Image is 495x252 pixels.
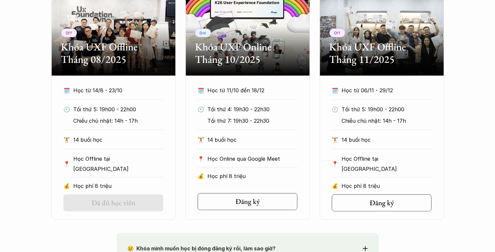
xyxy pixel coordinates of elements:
p: 📍 [332,161,338,167]
p: 🕙 [332,104,338,114]
p: Tối thứ 5: 19h00 - 22h00 [73,104,163,114]
p: Off [66,30,72,35]
h5: Đăng ký [236,197,260,206]
p: 🗓️ [198,85,204,95]
p: Học từ 14/8 - 23/10 [73,85,151,95]
a: Đăng ký [198,193,297,210]
p: 💰 [198,171,204,181]
p: Học Online qua Google Meet [207,154,297,164]
p: Off [334,30,341,35]
p: 🗓️ [63,85,70,95]
h2: Khóa UXF Offline Tháng 08/2025 [61,41,166,66]
p: 🕙 [198,104,204,114]
p: Tối thứ 4: 19h30 - 22h30 [207,104,297,114]
h2: Khóa UXF Online Tháng 10/2025 [195,41,300,66]
h5: Đăng ký [370,199,394,207]
p: Chiều chủ nhật: 14h - 17h [342,116,432,126]
p: 14 buổi học [342,135,432,145]
p: 💰 [332,181,338,191]
p: Học từ 11/10 đến 18/12 [207,85,285,95]
h5: Đã đủ học viên [92,199,135,207]
p: Chiều chủ nhật: 14h - 17h [73,116,163,126]
p: Học phí 8 triệu [73,181,163,191]
p: Học phí 8 triệu [342,181,432,191]
h2: Khóa UXF Offline Tháng 11/2025 [329,41,434,66]
p: Học Offline tại [GEOGRAPHIC_DATA] [73,154,163,174]
p: 🗓️ [332,85,338,95]
p: Tối thứ 5: 19h00 - 22h00 [342,104,432,114]
p: 🏋️ [198,135,204,145]
p: 🏋️ [332,135,338,145]
p: 📍 [63,161,70,167]
p: 🕙 [63,104,70,114]
strong: 😢 Khóa mình muốn học bị đóng đăng ký rồi, làm sao giờ? [128,245,276,252]
p: Onl [200,30,206,35]
p: Học phí 8 triệu [207,171,297,181]
p: Học Offline tại [GEOGRAPHIC_DATA] [342,154,432,174]
p: Tối thứ 7: 19h30 - 22h30 [207,116,297,126]
p: 🏋️ [63,135,70,145]
p: 14 buổi học [73,135,163,145]
p: 14 buổi học [207,135,297,145]
p: Học từ 06/11 - 29/12 [342,85,419,95]
p: 📍 [198,156,204,162]
a: Đăng ký [332,194,432,211]
p: 💰 [63,181,70,191]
